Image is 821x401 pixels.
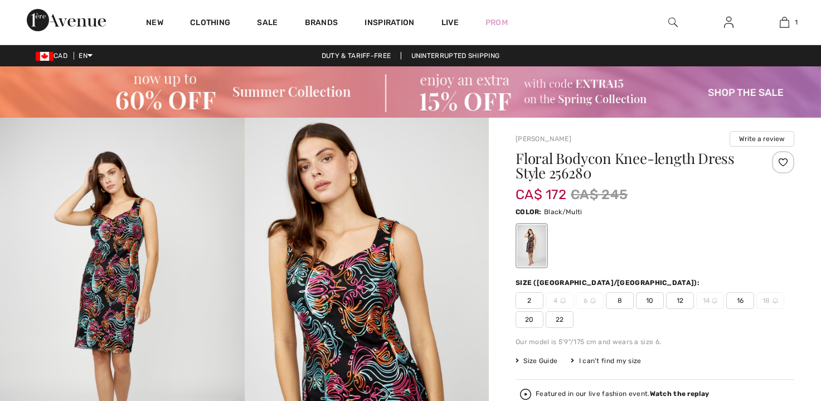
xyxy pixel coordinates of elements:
a: Clothing [190,18,230,30]
div: Featured in our live fashion event. [536,390,709,398]
h1: Floral Bodycon Knee-length Dress Style 256280 [516,151,748,180]
img: 1ère Avenue [27,9,106,31]
img: ring-m.svg [712,298,717,303]
img: ring-m.svg [560,298,566,303]
span: 4 [546,292,574,309]
span: 22 [546,311,574,328]
span: 14 [696,292,724,309]
span: Color: [516,208,542,216]
img: search the website [668,16,678,29]
span: EN [79,52,93,60]
div: Size ([GEOGRAPHIC_DATA]/[GEOGRAPHIC_DATA]): [516,278,702,288]
a: Live [441,17,459,28]
span: 2 [516,292,543,309]
img: My Bag [780,16,789,29]
img: Canadian Dollar [36,52,54,61]
button: Write a review [730,131,794,147]
a: Sale [257,18,278,30]
span: 16 [726,292,754,309]
span: 12 [666,292,694,309]
a: Sign In [715,16,742,30]
img: My Info [724,16,733,29]
img: ring-m.svg [773,298,778,303]
span: Size Guide [516,356,557,366]
span: CA$ 172 [516,176,566,202]
span: Black/Multi [544,208,582,216]
span: CA$ 245 [571,185,628,205]
span: Inspiration [365,18,414,30]
span: 1 [795,17,798,27]
div: Our model is 5'9"/175 cm and wears a size 6. [516,337,794,347]
span: 20 [516,311,543,328]
div: Black/Multi [517,225,546,267]
span: 8 [606,292,634,309]
a: Brands [305,18,338,30]
span: CAD [36,52,72,60]
img: Watch the replay [520,389,531,400]
img: ring-m.svg [590,298,596,303]
a: Prom [485,17,508,28]
div: I can't find my size [571,356,641,366]
span: 18 [756,292,784,309]
a: [PERSON_NAME] [516,135,571,143]
a: New [146,18,163,30]
span: 10 [636,292,664,309]
a: 1 [757,16,812,29]
strong: Watch the replay [650,390,710,398]
span: 6 [576,292,604,309]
